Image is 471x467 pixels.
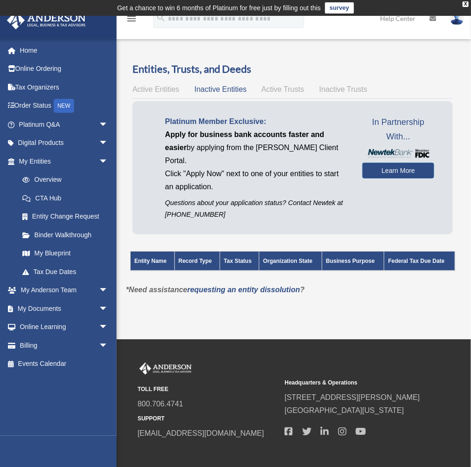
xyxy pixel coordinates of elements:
a: Tax Organizers [7,78,122,96]
a: survey [325,2,354,14]
a: [STREET_ADDRESS][PERSON_NAME] [285,393,420,401]
span: Inactive Entities [194,85,247,93]
span: Active Trusts [262,85,305,93]
span: arrow_drop_down [99,152,118,171]
div: Get a chance to win 6 months of Platinum for free just by filling out this [117,2,321,14]
img: Anderson Advisors Platinum Portal [4,11,89,29]
th: Tax Status [220,252,259,271]
th: Entity Name [131,252,175,271]
small: SUPPORT [138,414,278,424]
th: Record Type [174,252,220,271]
small: TOLL FREE [138,385,278,394]
th: Organization State [259,252,322,271]
a: CTA Hub [13,189,118,207]
a: My Blueprint [13,244,118,263]
a: [GEOGRAPHIC_DATA][US_STATE] [285,406,404,414]
a: My Anderson Teamarrow_drop_down [7,281,122,300]
a: My Documentsarrow_drop_down [7,299,122,318]
a: Overview [13,171,113,189]
a: 800.706.4741 [138,400,183,408]
a: Binder Walkthrough [13,226,118,244]
p: by applying from the [PERSON_NAME] Client Portal. [165,128,348,167]
h3: Entities, Trusts, and Deeds [132,62,453,76]
img: Anderson Advisors Platinum Portal [138,363,194,375]
a: Learn More [362,163,434,179]
div: close [463,1,469,7]
a: Home [7,41,122,60]
span: arrow_drop_down [99,318,118,337]
span: Active Entities [132,85,179,93]
a: Digital Productsarrow_drop_down [7,134,122,152]
a: Events Calendar [7,355,122,373]
a: menu [126,16,137,24]
img: NewtekBankLogoSM.png [367,149,429,158]
a: Tax Due Dates [13,262,118,281]
em: *Need assistance ? [126,286,305,294]
div: NEW [54,99,74,113]
th: Federal Tax Due Date [384,252,455,271]
a: Online Learningarrow_drop_down [7,318,122,337]
i: search [156,13,166,23]
p: Platinum Member Exclusive: [165,115,348,128]
a: Order StatusNEW [7,96,122,116]
span: Inactive Trusts [319,85,367,93]
span: Apply for business bank accounts faster and easier [165,130,324,151]
a: requesting an entity dissolution [187,286,300,294]
span: arrow_drop_down [99,281,118,300]
th: Business Purpose [322,252,384,271]
a: My Entitiesarrow_drop_down [7,152,118,171]
span: arrow_drop_down [99,134,118,153]
span: arrow_drop_down [99,115,118,134]
a: Platinum Q&Aarrow_drop_down [7,115,122,134]
a: [EMAIL_ADDRESS][DOMAIN_NAME] [138,429,264,437]
p: Questions about your application status? Contact Newtek at [PHONE_NUMBER] [165,197,348,220]
a: Billingarrow_drop_down [7,336,122,355]
span: In Partnership With... [362,115,434,144]
small: Headquarters & Operations [285,378,426,388]
a: Online Ordering [7,60,122,78]
img: User Pic [450,12,464,25]
span: arrow_drop_down [99,336,118,355]
i: menu [126,13,137,24]
a: Entity Change Request [13,207,118,226]
span: arrow_drop_down [99,299,118,318]
p: Click "Apply Now" next to one of your entities to start an application. [165,167,348,193]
